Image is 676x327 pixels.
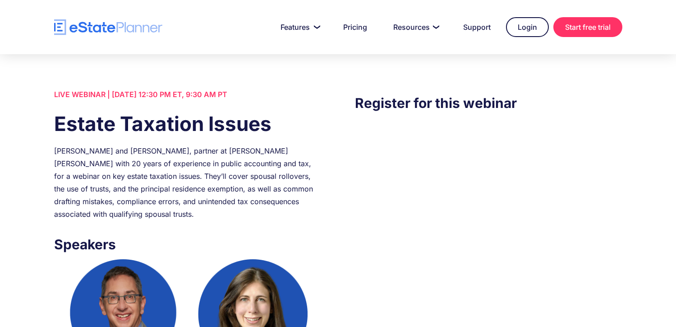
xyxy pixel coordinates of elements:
h3: Register for this webinar [355,93,622,113]
a: Support [452,18,501,36]
a: Features [270,18,328,36]
h3: Speakers [54,234,321,255]
a: Start free trial [553,17,622,37]
div: [PERSON_NAME] and [PERSON_NAME], partner at [PERSON_NAME] [PERSON_NAME] with 20 years of experien... [54,145,321,220]
div: LIVE WEBINAR | [DATE] 12:30 PM ET, 9:30 AM PT [54,88,321,101]
a: Pricing [332,18,378,36]
a: Resources [382,18,448,36]
iframe: Form 0 [355,131,622,285]
h1: Estate Taxation Issues [54,110,321,138]
a: Login [506,17,549,37]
